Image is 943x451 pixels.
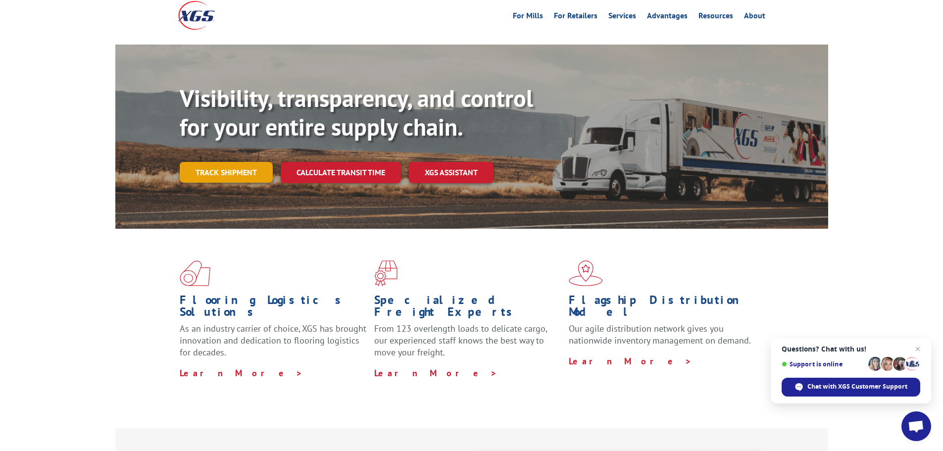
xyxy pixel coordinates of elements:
[554,12,597,23] a: For Retailers
[513,12,543,23] a: For Mills
[782,345,920,353] span: Questions? Chat with us!
[180,162,273,183] a: Track shipment
[782,360,865,368] span: Support is online
[608,12,636,23] a: Services
[180,83,533,142] b: Visibility, transparency, and control for your entire supply chain.
[180,323,366,358] span: As an industry carrier of choice, XGS has brought innovation and dedication to flooring logistics...
[901,411,931,441] div: Open chat
[647,12,688,23] a: Advantages
[569,355,692,367] a: Learn More >
[912,343,924,355] span: Close chat
[569,294,756,323] h1: Flagship Distribution Model
[744,12,765,23] a: About
[569,323,751,346] span: Our agile distribution network gives you nationwide inventory management on demand.
[569,260,603,286] img: xgs-icon-flagship-distribution-model-red
[281,162,401,183] a: Calculate transit time
[782,378,920,397] div: Chat with XGS Customer Support
[374,294,561,323] h1: Specialized Freight Experts
[409,162,494,183] a: XGS ASSISTANT
[180,260,210,286] img: xgs-icon-total-supply-chain-intelligence-red
[374,323,561,367] p: From 123 overlength loads to delicate cargo, our experienced staff knows the best way to move you...
[180,294,367,323] h1: Flooring Logistics Solutions
[807,382,907,391] span: Chat with XGS Customer Support
[374,367,497,379] a: Learn More >
[374,260,397,286] img: xgs-icon-focused-on-flooring-red
[698,12,733,23] a: Resources
[180,367,303,379] a: Learn More >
